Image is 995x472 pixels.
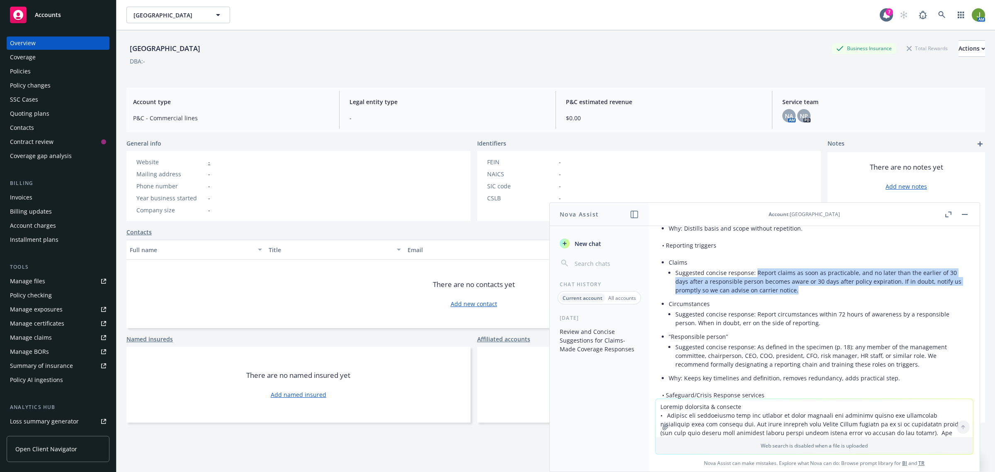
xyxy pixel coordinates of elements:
div: Invoices [10,191,32,204]
div: Manage files [10,275,45,288]
span: P&C - Commercial lines [133,114,329,122]
a: Manage certificates [7,317,109,330]
span: NP [800,112,808,120]
span: Identifiers [477,139,506,148]
div: Summary of insurance [10,359,73,372]
div: Loss summary generator [10,415,79,428]
span: Accounts [35,12,61,18]
span: New chat [573,239,601,248]
p: Current account [563,294,602,302]
a: Overview [7,36,109,50]
div: DBA: - [130,57,145,66]
span: - [559,182,561,190]
span: General info [126,139,161,148]
a: add [975,139,985,149]
div: [DATE] [550,314,649,321]
div: Contract review [10,135,53,148]
span: There are no notes yet [870,162,943,172]
div: SSC Cases [10,93,38,106]
a: Loss summary generator [7,415,109,428]
a: Accounts [7,3,109,27]
a: SSC Cases [7,93,109,106]
div: Billing [7,179,109,187]
span: Account type [133,97,329,106]
div: Installment plans [10,233,58,246]
button: Title [265,240,404,260]
div: Year business started [136,194,205,202]
span: [GEOGRAPHIC_DATA] [133,11,205,19]
div: Analytics hub [7,403,109,411]
div: Phone number [136,182,205,190]
a: Named insureds [126,335,173,343]
div: Business Insurance [832,43,896,54]
div: Manage BORs [10,345,49,358]
div: 7 [886,8,893,16]
span: P&C estimated revenue [566,97,762,106]
div: Chat History [550,281,649,288]
span: - [208,194,210,202]
div: Overview [10,36,36,50]
a: Report a Bug [915,7,931,23]
a: Affiliated accounts [477,335,530,343]
div: Company size [136,206,205,214]
div: Quoting plans [10,107,49,120]
span: - [559,170,561,178]
span: Account [769,211,789,218]
a: Manage exposures [7,303,109,316]
a: Contacts [126,228,152,236]
a: Contract review [7,135,109,148]
div: Manage certificates [10,317,64,330]
span: - [559,158,561,166]
span: There are no named insured yet [246,370,350,380]
p: All accounts [608,294,636,302]
a: Installment plans [7,233,109,246]
div: Mailing address [136,170,205,178]
span: There are no contacts yet [433,280,515,290]
li: “Responsible person” [669,331,966,372]
a: TR [918,460,925,467]
div: Billing updates [10,205,52,218]
li: Why: Keeps key timelines and definition, removes redundancy, adds practical step. [669,372,966,384]
a: Search [934,7,950,23]
h1: Nova Assist [560,210,599,219]
p: Web search is disabled when a file is uploaded [660,442,968,449]
a: - [208,158,210,166]
a: BI [902,460,907,467]
span: - [208,206,210,214]
a: Add new notes [886,182,927,191]
div: Manage claims [10,331,52,344]
a: Manage claims [7,331,109,344]
span: - [559,194,561,202]
div: Tools [7,263,109,271]
div: NAICS [487,170,556,178]
button: Full name [126,240,265,260]
a: Switch app [953,7,969,23]
div: FEIN [487,158,556,166]
a: Coverage [7,51,109,64]
button: Email [404,240,636,260]
span: Legal entity type [349,97,546,106]
div: Full name [130,246,253,254]
div: Coverage gap analysis [10,149,72,163]
a: Summary of insurance [7,359,109,372]
a: Policy changes [7,79,109,92]
div: Actions [959,41,985,56]
button: [GEOGRAPHIC_DATA] [126,7,230,23]
div: Email [408,246,623,254]
span: Nova Assist can make mistakes. Explore what Nova can do: Browse prompt library for and [652,455,976,472]
div: Policy checking [10,289,52,302]
li: Suggested concise response: Report claims as soon as practicable, and no later than the earlier o... [675,267,966,296]
span: - [208,170,210,178]
div: Total Rewards [903,43,952,54]
div: Contacts [10,121,34,134]
a: Billing updates [7,205,109,218]
a: Manage files [7,275,109,288]
p: • Safeguard/Crisis Response services [662,391,966,399]
div: Policy changes [10,79,51,92]
span: Open Client Navigator [15,445,77,453]
div: : [GEOGRAPHIC_DATA] [769,211,840,218]
li: Circumstances [669,298,966,331]
span: $0.00 [566,114,762,122]
a: Contacts [7,121,109,134]
a: Add new contact [451,299,497,308]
